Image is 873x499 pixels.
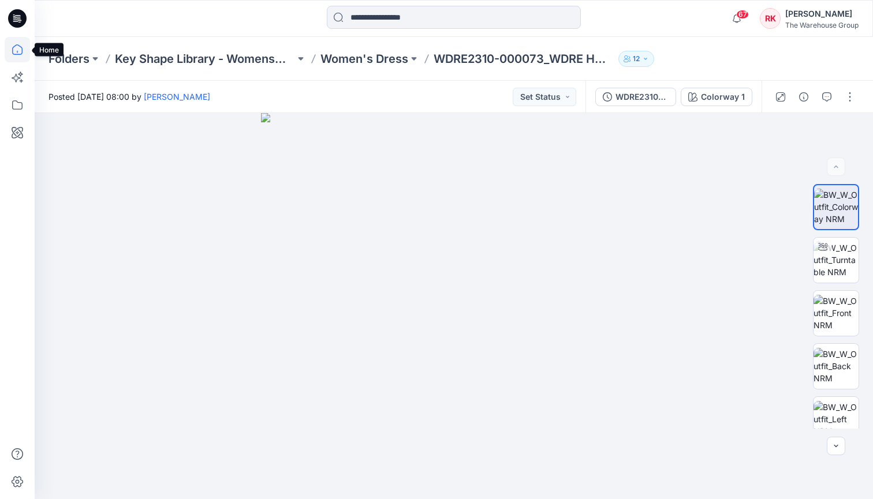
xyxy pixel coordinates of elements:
p: 12 [633,52,640,65]
a: Folders [48,51,89,67]
div: [PERSON_NAME] [785,7,859,21]
span: Posted [DATE] 08:00 by [48,91,210,103]
button: Colorway 1 [681,88,752,106]
div: The Warehouse Group [785,21,859,29]
span: 67 [736,10,749,19]
div: WDRE2310-000073_WDRE HH SS TIERED MINI [615,91,669,103]
img: BW_W_Outfit_Front NRM [814,295,859,331]
img: eyJhbGciOiJIUzI1NiIsImtpZCI6IjAiLCJzbHQiOiJzZXMiLCJ0eXAiOiJKV1QifQ.eyJkYXRhIjp7InR5cGUiOiJzdG9yYW... [261,113,647,499]
button: 12 [618,51,654,67]
a: [PERSON_NAME] [144,92,210,102]
a: Women's Dress [320,51,408,67]
a: Key Shape Library - Womenswear [115,51,295,67]
button: WDRE2310-000073_WDRE HH SS TIERED MINI [595,88,676,106]
p: WDRE2310-000073_WDRE HH SS TIERED MINI [434,51,614,67]
div: RK [760,8,781,29]
img: BW_W_Outfit_Colorway NRM [814,189,858,225]
img: BW_W_Outfit_Left NRM [814,401,859,437]
button: Details [794,88,813,106]
img: BW_W_Outfit_Turntable NRM [814,242,859,278]
div: Colorway 1 [701,91,745,103]
img: BW_W_Outfit_Back NRM [814,348,859,384]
